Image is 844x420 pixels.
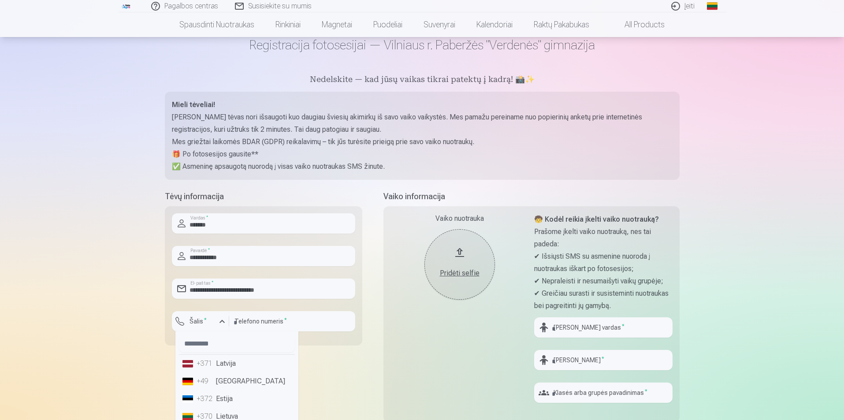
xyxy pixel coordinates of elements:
[600,12,675,37] a: All products
[534,226,673,250] p: Prašome įkelti vaiko nuotrauką, nes tai padeda:
[172,111,673,136] p: [PERSON_NAME] tėvas nori išsaugoti kuo daugiau šviesių akimirkų iš savo vaiko vaikystės. Mes pama...
[383,190,680,203] h5: Vaiko informacija
[172,311,229,331] button: Šalis*
[186,317,210,326] label: Šalis
[179,355,295,372] li: Latvija
[172,136,673,148] p: Mes griežtai laikomės BDAR (GDPR) reikalavimų – tik jūs turėsite prieigą prie savo vaiko nuotraukų.
[172,160,673,173] p: ✅ Asmeninę apsaugotą nuorodą į visas vaiko nuotraukas SMS žinute.
[179,372,295,390] li: [GEOGRAPHIC_DATA]
[165,190,362,203] h5: Tėvų informacija
[265,12,311,37] a: Rinkiniai
[413,12,466,37] a: Suvenyrai
[466,12,523,37] a: Kalendoriai
[390,213,529,224] div: Vaiko nuotrauka
[311,12,363,37] a: Magnetai
[179,390,295,408] li: Estija
[363,12,413,37] a: Puodeliai
[172,100,215,109] strong: Mieli tėveliai!
[523,12,600,37] a: Raktų pakabukas
[534,287,673,312] p: ✔ Greičiau surasti ir susisteminti nuotraukas bei pagreitinti jų gamybą.
[534,275,673,287] p: ✔ Nepraleisti ir nesumaišyti vaikų grupėje;
[197,358,214,369] div: +371
[534,215,659,223] strong: 🧒 Kodėl reikia įkelti vaiko nuotrauką?
[165,74,680,86] h5: Nedelskite — kad jūsų vaikas tikrai patektų į kadrą! 📸✨
[122,4,131,9] img: /fa2
[424,229,495,300] button: Pridėti selfie
[197,376,214,387] div: +49
[534,250,673,275] p: ✔ Išsiųsti SMS su asmenine nuoroda į nuotraukas iškart po fotosesijos;
[172,148,673,160] p: 🎁 Po fotosesijos gausite**
[433,268,486,279] div: Pridėti selfie
[165,37,680,53] h1: Registracija fotosesijai — Vilniaus r. Paberžės "Verdenės" gimnazija
[169,12,265,37] a: Spausdinti nuotraukas
[197,394,214,404] div: +372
